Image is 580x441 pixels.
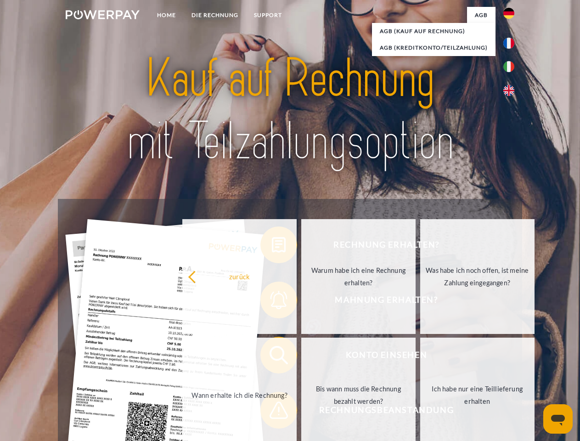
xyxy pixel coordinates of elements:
[188,270,291,283] div: zurück
[467,7,496,23] a: agb
[426,264,529,289] div: Was habe ich noch offen, ist meine Zahlung eingegangen?
[372,40,496,56] a: AGB (Kreditkonto/Teilzahlung)
[503,85,514,96] img: en
[420,219,535,334] a: Was habe ich noch offen, ist meine Zahlung eingegangen?
[66,10,140,19] img: logo-powerpay-white.svg
[503,8,514,19] img: de
[543,404,573,434] iframe: Schaltfläche zum Öffnen des Messaging-Fensters
[426,383,529,407] div: Ich habe nur eine Teillieferung erhalten
[88,44,492,176] img: title-powerpay_de.svg
[149,7,184,23] a: Home
[503,38,514,49] img: fr
[372,23,496,40] a: AGB (Kauf auf Rechnung)
[184,7,246,23] a: DIE RECHNUNG
[307,383,410,407] div: Bis wann muss die Rechnung bezahlt werden?
[188,389,291,401] div: Wann erhalte ich die Rechnung?
[503,61,514,72] img: it
[307,264,410,289] div: Warum habe ich eine Rechnung erhalten?
[246,7,290,23] a: SUPPORT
